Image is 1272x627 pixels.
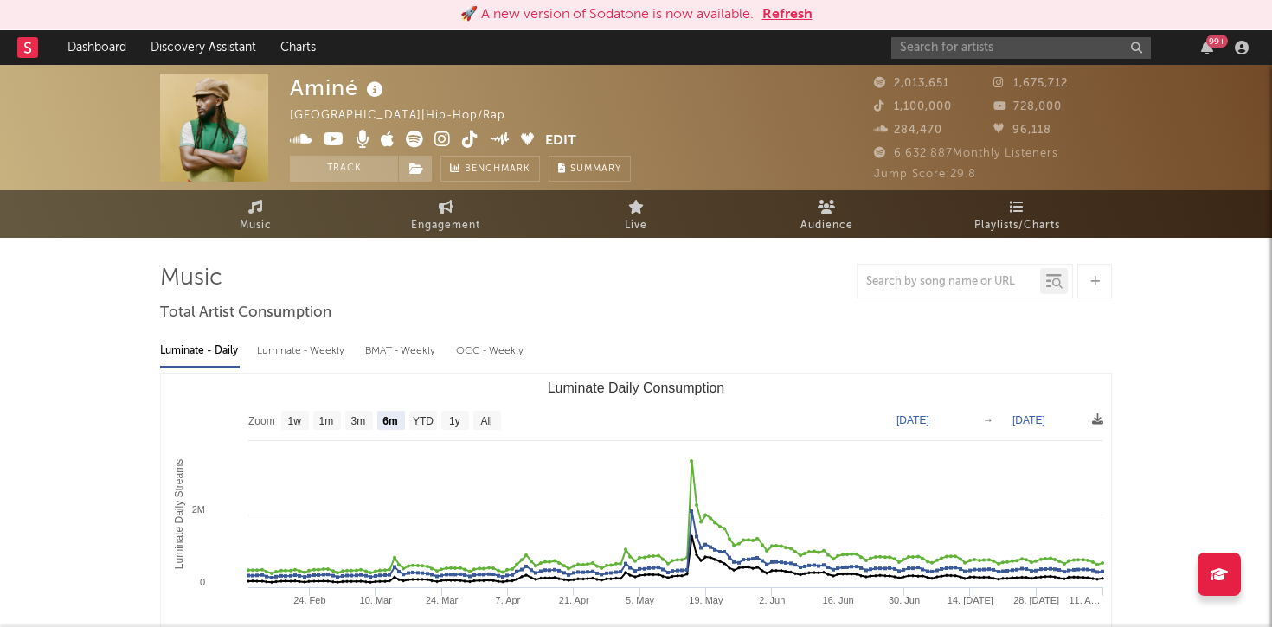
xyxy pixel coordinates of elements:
text: 6m [382,415,397,427]
span: 96,118 [993,125,1051,136]
a: Playlists/Charts [922,190,1112,238]
text: 0 [200,577,205,587]
text: Zoom [248,415,275,427]
span: 728,000 [993,101,1062,112]
a: Discovery Assistant [138,30,268,65]
text: 1w [288,415,302,427]
div: Luminate - Weekly [257,336,348,366]
span: Jump Score: 29.8 [874,169,976,180]
text: 7. Apr [496,595,521,605]
div: Luminate - Daily [160,336,240,366]
div: BMAT - Weekly [365,336,439,366]
div: 99 + [1206,35,1228,48]
button: Track [290,156,398,182]
text: 11. A… [1069,595,1100,605]
span: 6,632,887 Monthly Listeners [874,148,1058,159]
button: Summary [549,156,631,182]
text: 24. Mar [426,595,459,605]
text: 3m [351,415,366,427]
text: 19. May [689,595,723,605]
text: YTD [413,415,434,427]
a: Music [160,190,350,238]
a: Dashboard [55,30,138,65]
span: 1,100,000 [874,101,952,112]
text: 10. Mar [360,595,393,605]
button: 99+ [1201,41,1213,54]
text: [DATE] [896,414,929,426]
text: 24. Feb [293,595,325,605]
div: 🚀 A new version of Sodatone is now available. [460,4,754,25]
a: Live [541,190,731,238]
text: 30. Jun [889,595,920,605]
text: 2M [192,504,205,515]
span: Total Artist Consumption [160,303,331,323]
input: Search by song name or URL [858,275,1040,289]
text: 5. May [626,595,655,605]
span: 284,470 [874,125,942,136]
text: 28. [DATE] [1013,595,1059,605]
div: [GEOGRAPHIC_DATA] | Hip-Hop/Rap [290,106,525,126]
a: Audience [731,190,922,238]
text: 1y [449,415,460,427]
a: Benchmark [440,156,540,182]
text: → [983,414,993,426]
span: Music [240,215,272,236]
text: [DATE] [1012,414,1045,426]
div: Aminé [290,74,388,102]
button: Refresh [762,4,813,25]
text: Luminate Daily Streams [173,459,185,569]
button: Edit [545,131,576,152]
text: 16. Jun [823,595,854,605]
span: Benchmark [465,159,530,180]
span: Audience [800,215,853,236]
span: 2,013,651 [874,78,949,89]
text: 1m [319,415,334,427]
span: Live [625,215,647,236]
text: 14. [DATE] [948,595,993,605]
input: Search for artists [891,37,1151,59]
text: 2. Jun [759,595,785,605]
span: Engagement [411,215,480,236]
text: 21. Apr [559,595,589,605]
span: Summary [570,164,621,174]
span: 1,675,712 [993,78,1068,89]
span: Playlists/Charts [974,215,1060,236]
a: Charts [268,30,328,65]
text: All [480,415,491,427]
text: Luminate Daily Consumption [548,381,725,395]
div: OCC - Weekly [456,336,525,366]
a: Engagement [350,190,541,238]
